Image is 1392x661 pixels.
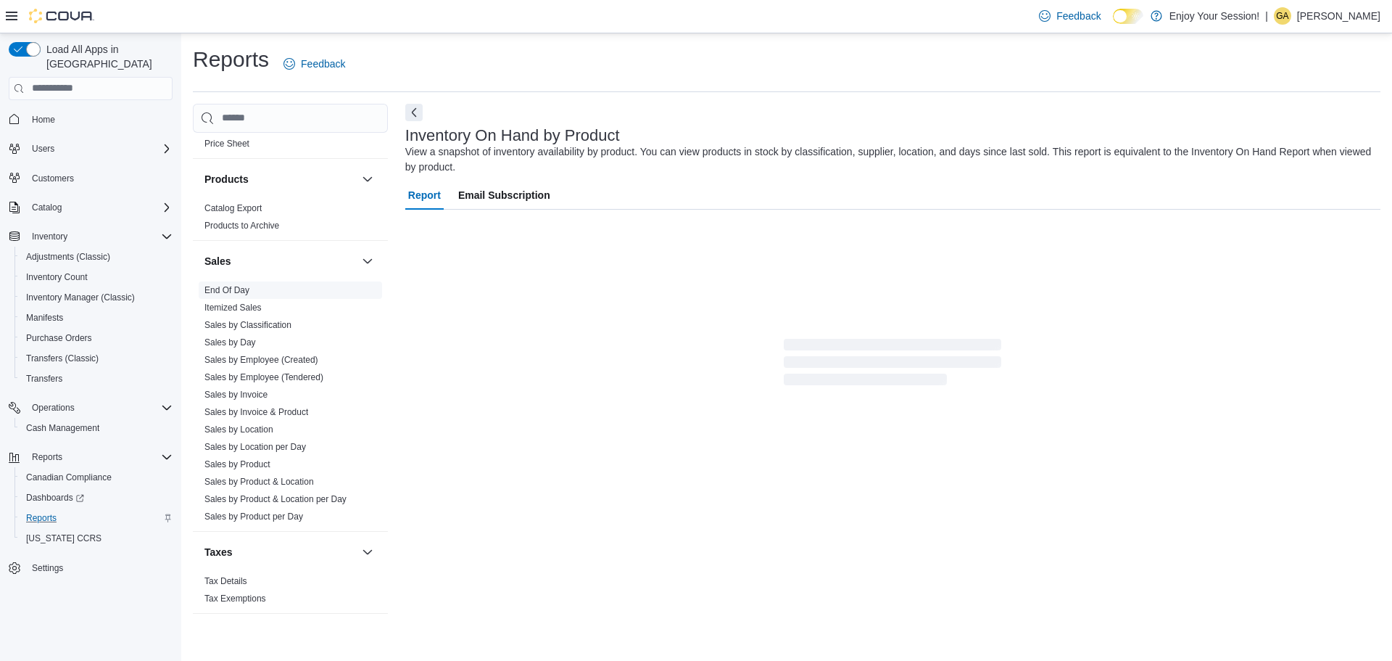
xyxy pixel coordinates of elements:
a: Transfers (Classic) [20,350,104,367]
span: Users [32,143,54,155]
button: Operations [3,398,178,418]
button: Catalog [3,197,178,218]
div: Products [193,200,388,240]
span: Catalog Export [204,202,262,214]
span: Sales by Invoice & Product [204,406,308,418]
a: Tax Details [204,576,247,586]
a: Home [26,111,61,128]
span: Sales by Product [204,459,270,470]
p: [PERSON_NAME] [1297,7,1380,25]
button: Home [3,109,178,130]
button: Inventory [3,226,178,247]
span: Cash Management [26,422,99,434]
a: Dashboards [14,488,178,508]
button: Products [204,172,356,186]
h3: Inventory On Hand by Product [405,127,620,144]
div: Taxes [193,572,388,613]
span: Sales by Product & Location [204,476,314,488]
button: [US_STATE] CCRS [14,528,178,549]
a: Price Sheet [204,139,249,149]
button: Transfers (Classic) [14,348,178,369]
button: Purchase Orders [14,328,178,348]
nav: Complex example [9,103,173,617]
span: Canadian Compliance [20,469,173,486]
button: Products [359,171,376,188]
button: Cash Management [14,418,178,438]
button: Taxes [204,545,356,559]
a: Sales by Product [204,459,270,469]
div: George Andonian [1274,7,1291,25]
span: Dark Mode [1113,24,1114,25]
span: [US_STATE] CCRS [26,533,101,544]
span: Tax Details [204,575,247,587]
p: Enjoy Your Session! [1169,7,1260,25]
span: Transfers [26,373,62,385]
span: Email Subscription [458,181,550,210]
a: Inventory Count [20,268,94,286]
a: [US_STATE] CCRS [20,530,107,547]
span: Transfers [20,370,173,387]
a: Transfers [20,370,68,387]
h3: Sales [204,254,231,268]
span: Canadian Compliance [26,472,112,483]
h1: Reports [193,45,269,74]
a: Settings [26,559,69,577]
span: Sales by Location per Day [204,441,306,453]
h3: Products [204,172,249,186]
span: Settings [26,559,173,577]
input: Dark Mode [1113,9,1143,24]
button: Canadian Compliance [14,467,178,488]
button: Sales [204,254,356,268]
span: Inventory Manager (Classic) [26,292,135,303]
a: Adjustments (Classic) [20,248,116,266]
span: Operations [32,402,75,414]
span: Feedback [1056,9,1101,23]
span: Report [408,181,441,210]
h3: Taxes [204,545,233,559]
span: Settings [32,562,63,574]
a: Canadian Compliance [20,469,117,486]
span: Reports [26,512,57,524]
span: Home [26,110,173,128]
span: Customers [26,169,173,187]
span: Cash Management [20,419,173,437]
div: View a snapshot of inventory availability by product. You can view products in stock by classific... [405,144,1373,175]
div: Sales [193,282,388,531]
a: Tax Exemptions [204,594,266,604]
a: Manifests [20,309,69,327]
span: Home [32,114,55,126]
span: Sales by Location [204,424,273,435]
div: Pricing [193,135,388,158]
span: Manifests [26,312,63,324]
img: Cova [29,9,94,23]
span: Sales by Employee (Tendered) [204,371,323,383]
span: Adjustments (Classic) [26,251,110,263]
span: Reports [20,509,173,527]
span: Price Sheet [204,138,249,149]
button: Customers [3,168,178,189]
a: Sales by Product per Day [204,512,303,522]
a: Sales by Invoice [204,390,268,400]
span: Catalog [32,202,62,213]
button: Next [405,104,423,121]
button: Reports [26,448,68,466]
a: Reports [20,509,62,527]
span: Inventory [32,231,67,242]
button: Sales [359,253,376,270]
span: Inventory Manager (Classic) [20,289,173,306]
span: Washington CCRS [20,530,173,547]
span: Catalog [26,199,173,216]
span: Itemized Sales [204,302,262,313]
span: Load All Apps in [GEOGRAPHIC_DATA] [41,42,173,71]
a: Sales by Location [204,424,273,435]
button: Reports [14,508,178,528]
span: Inventory Count [20,268,173,286]
span: Sales by Employee (Created) [204,354,318,366]
a: Sales by Product & Location per Day [204,494,347,504]
span: Transfers (Classic) [20,350,173,367]
button: Users [26,140,60,157]
span: Users [26,140,173,157]
button: Adjustments (Classic) [14,247,178,267]
span: Dashboards [20,489,173,506]
a: End Of Day [204,285,249,295]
